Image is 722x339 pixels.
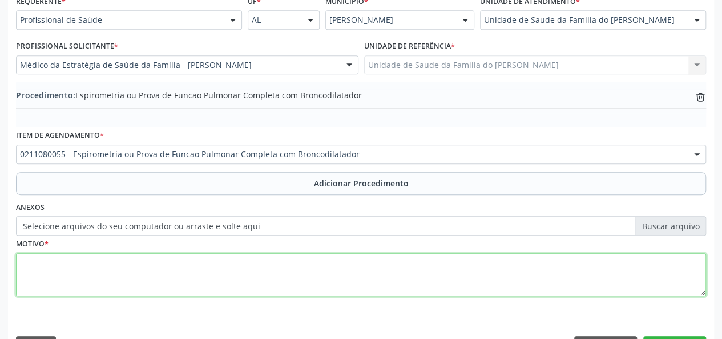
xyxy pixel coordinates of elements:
[16,89,362,101] span: Espirometria ou Prova de Funcao Pulmonar Completa com Broncodilatador
[20,14,219,26] span: Profissional de Saúde
[16,199,45,217] label: Anexos
[329,14,451,26] span: [PERSON_NAME]
[16,236,49,253] label: Motivo
[252,14,296,26] span: AL
[484,14,683,26] span: Unidade de Saude da Familia do [PERSON_NAME]
[16,127,104,145] label: Item de agendamento
[314,177,409,189] span: Adicionar Procedimento
[16,38,118,55] label: Profissional Solicitante
[364,38,455,55] label: Unidade de referência
[20,149,683,160] span: 0211080055 - Espirometria ou Prova de Funcao Pulmonar Completa com Broncodilatador
[20,59,335,71] span: Médico da Estratégia de Saúde da Família - [PERSON_NAME]
[16,90,75,101] span: Procedimento:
